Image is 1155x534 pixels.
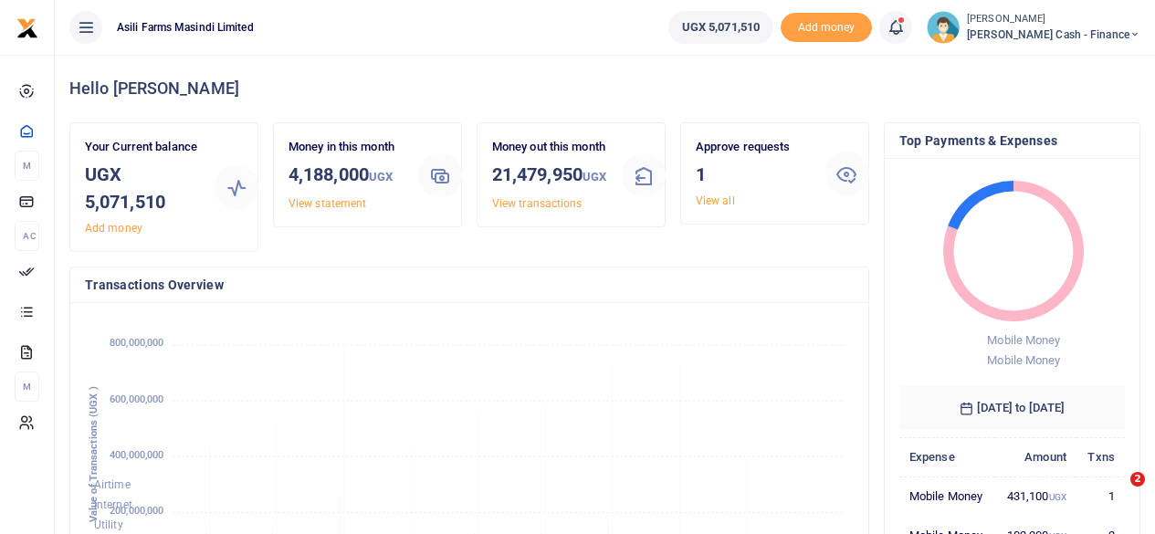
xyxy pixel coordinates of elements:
h3: 21,479,950 [492,161,607,191]
img: logo-small [16,17,38,39]
a: profile-user [PERSON_NAME] [PERSON_NAME] Cash - Finance [927,11,1140,44]
p: Money out this month [492,138,607,157]
a: View transactions [492,197,583,210]
h3: 4,188,000 [289,161,404,191]
span: Utility [94,519,123,532]
tspan: 800,000,000 [110,338,163,350]
th: Amount [995,437,1076,476]
p: Money in this month [289,138,404,157]
small: UGX [369,170,393,183]
li: Ac [15,221,39,251]
tspan: 400,000,000 [110,449,163,461]
tspan: 200,000,000 [110,505,163,517]
span: Airtime [94,478,131,491]
small: UGX [1049,492,1066,502]
h3: UGX 5,071,510 [85,161,200,215]
h4: Transactions Overview [85,275,854,295]
li: Wallet ballance [661,11,781,44]
span: Mobile Money [987,353,1060,367]
small: [PERSON_NAME] [967,12,1140,27]
h3: 1 [696,161,811,188]
li: Toup your wallet [781,13,872,43]
h6: [DATE] to [DATE] [899,386,1125,430]
th: Txns [1076,437,1125,476]
span: UGX 5,071,510 [682,18,760,37]
a: View statement [289,197,366,210]
td: 1 [1076,476,1125,516]
p: Approve requests [696,138,811,157]
a: UGX 5,071,510 [668,11,773,44]
p: Your Current balance [85,138,200,157]
h4: Top Payments & Expenses [899,131,1125,151]
span: Asili Farms Masindi Limited [110,19,261,36]
span: Mobile Money [987,333,1060,347]
span: Add money [781,13,872,43]
a: logo-small logo-large logo-large [16,20,38,34]
span: Internet [94,498,132,511]
a: View all [696,194,735,207]
span: 2 [1130,472,1145,487]
td: Mobile Money [899,476,995,516]
li: M [15,372,39,402]
text: Value of Transactions (UGX ) [88,387,100,523]
li: M [15,151,39,181]
th: Expense [899,437,995,476]
td: 431,100 [995,476,1076,516]
a: Add money [85,222,142,235]
iframe: Intercom live chat [1093,472,1137,516]
h4: Hello [PERSON_NAME] [69,79,1140,99]
span: [PERSON_NAME] Cash - Finance [967,26,1140,43]
a: Add money [781,19,872,33]
img: profile-user [927,11,960,44]
tspan: 600,000,000 [110,393,163,405]
small: UGX [583,170,606,183]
